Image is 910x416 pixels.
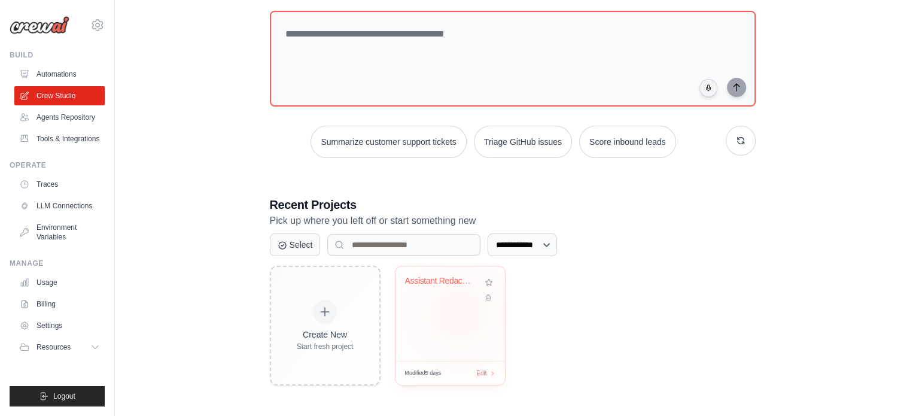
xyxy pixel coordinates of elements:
button: Triage GitHub issues [474,126,572,158]
p: Pick up where you left off or start something new [270,213,756,229]
button: Select [270,233,321,256]
div: Domaine: [DOMAIN_NAME] [31,31,135,41]
a: Environment Variables [14,218,105,247]
div: Mots-clés [149,71,183,78]
img: tab_domain_overview_orange.svg [48,69,58,79]
a: Agents Repository [14,108,105,127]
button: Get new suggestions [726,126,756,156]
a: Tools & Integrations [14,129,105,148]
div: Operate [10,160,105,170]
button: Delete project [482,291,495,303]
a: Billing [14,294,105,314]
button: Resources [14,338,105,357]
button: Score inbound leads [579,126,676,158]
img: Logo [10,16,69,34]
img: logo_orange.svg [19,19,29,29]
a: Crew Studio [14,86,105,105]
img: tab_keywords_by_traffic_grey.svg [136,69,145,79]
h3: Recent Projects [270,196,756,213]
button: Summarize customer support tickets [311,126,466,158]
a: Automations [14,65,105,84]
div: Manage [10,259,105,268]
span: Modified 5 days [405,369,442,378]
a: Usage [14,273,105,292]
button: Logout [10,386,105,406]
div: Build [10,50,105,60]
img: website_grey.svg [19,31,29,41]
a: Settings [14,316,105,335]
div: Create New [297,329,354,341]
a: Traces [14,175,105,194]
button: Add to favorites [482,276,495,289]
div: Assistant Redaction Fiches Produit Automatise [405,276,477,287]
span: Logout [53,391,75,401]
div: Domaine [62,71,92,78]
button: Click to speak your automation idea [699,79,717,97]
div: v 4.0.25 [34,19,59,29]
div: Start fresh project [297,342,354,351]
a: LLM Connections [14,196,105,215]
span: Resources [36,342,71,352]
span: Edit [476,369,486,378]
